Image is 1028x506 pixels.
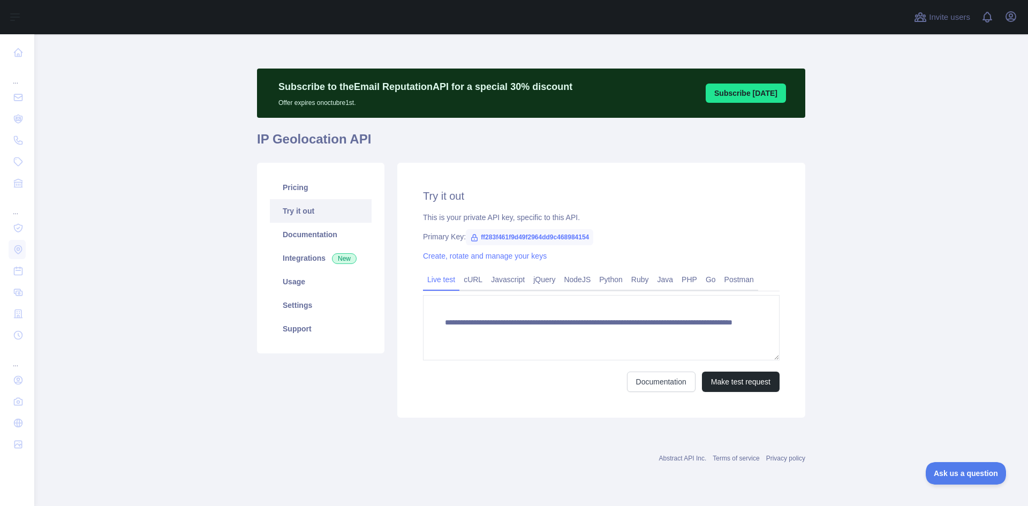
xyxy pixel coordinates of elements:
a: Python [595,271,627,288]
span: ff283f461f9d49f2964dd9c468984154 [466,229,593,245]
div: ... [9,64,26,86]
div: This is your private API key, specific to this API. [423,212,780,223]
a: Integrations New [270,246,372,270]
a: Usage [270,270,372,293]
h1: IP Geolocation API [257,131,805,156]
div: ... [9,195,26,216]
a: Live test [423,271,459,288]
a: jQuery [529,271,560,288]
h2: Try it out [423,188,780,203]
span: New [332,253,357,264]
a: Javascript [487,271,529,288]
a: cURL [459,271,487,288]
a: Ruby [627,271,653,288]
a: Pricing [270,176,372,199]
iframe: Toggle Customer Support [926,462,1007,485]
a: Documentation [627,372,696,392]
div: ... [9,347,26,368]
p: Subscribe to the Email Reputation API for a special 30 % discount [278,79,572,94]
a: PHP [677,271,701,288]
button: Invite users [912,9,972,26]
a: NodeJS [560,271,595,288]
a: Create, rotate and manage your keys [423,252,547,260]
a: Terms of service [713,455,759,462]
p: Offer expires on octubre 1st. [278,94,572,107]
a: Settings [270,293,372,317]
a: Privacy policy [766,455,805,462]
button: Make test request [702,372,780,392]
a: Support [270,317,372,341]
a: Postman [720,271,758,288]
span: Invite users [929,11,970,24]
button: Subscribe [DATE] [706,84,786,103]
a: Abstract API Inc. [659,455,707,462]
div: Primary Key: [423,231,780,242]
a: Go [701,271,720,288]
a: Java [653,271,678,288]
a: Documentation [270,223,372,246]
a: Try it out [270,199,372,223]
